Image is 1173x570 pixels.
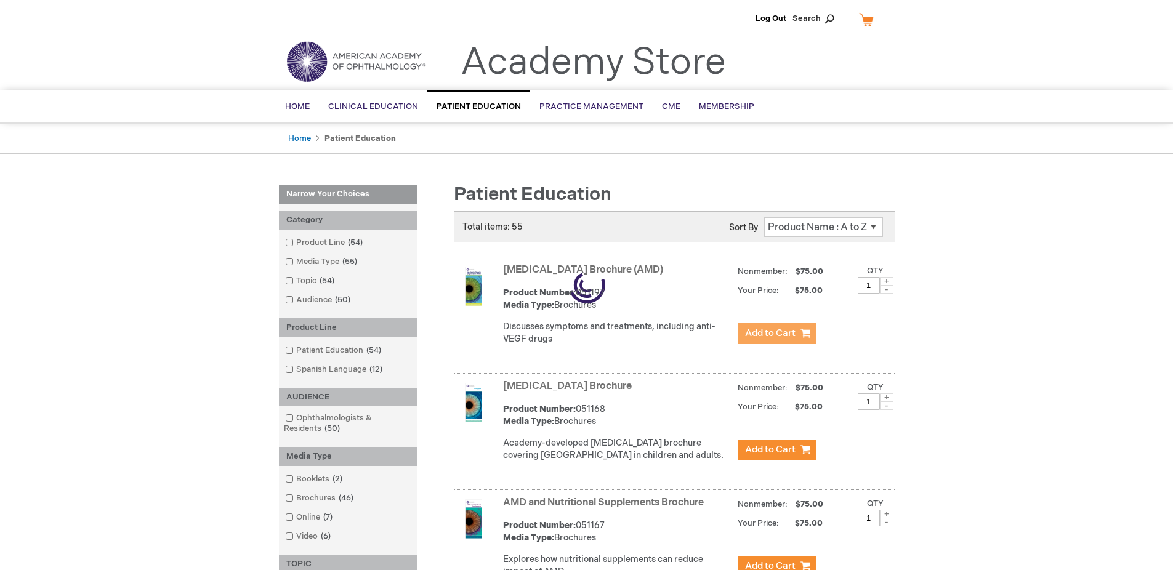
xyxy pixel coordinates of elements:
span: Patient Education [454,183,611,206]
strong: Your Price: [738,402,779,412]
strong: Product Number: [503,287,576,298]
strong: Narrow Your Choices [279,185,417,204]
span: 50 [321,423,343,433]
button: Add to Cart [738,323,816,344]
strong: Your Price: [738,286,779,295]
input: Qty [858,277,880,294]
span: Practice Management [539,102,643,111]
a: Home [288,134,311,143]
button: Add to Cart [738,440,816,460]
div: Product Line [279,318,417,337]
a: Patient Education [427,90,530,122]
strong: Product Number: [503,404,576,414]
span: CME [662,102,680,111]
label: Sort By [729,222,758,233]
strong: Nonmember: [738,497,788,512]
label: Qty [867,499,884,508]
span: $75.00 [794,267,825,276]
a: Patient Education54 [282,345,386,356]
span: $75.00 [794,383,825,393]
p: Discusses symptoms and treatments, including anti-VEGF drugs [503,321,732,345]
a: [MEDICAL_DATA] Brochure [503,380,632,392]
span: 54 [363,345,384,355]
a: Media Type55 [282,256,362,268]
div: 051168 Brochures [503,403,732,428]
strong: Product Number: [503,520,576,531]
span: 55 [339,257,360,267]
span: Clinical Education [328,102,418,111]
span: 54 [316,276,337,286]
span: Total items: 55 [462,222,523,232]
strong: Media Type: [503,416,554,427]
span: Home [285,102,310,111]
span: $75.00 [781,518,824,528]
a: Online7 [282,512,337,523]
span: $75.00 [794,499,825,509]
span: 7 [320,512,336,522]
span: Search [792,6,839,31]
div: Category [279,211,417,230]
label: Qty [867,266,884,276]
span: Patient Education [437,102,521,111]
div: AUDIENCE [279,388,417,407]
p: Academy-developed [MEDICAL_DATA] brochure covering [GEOGRAPHIC_DATA] in children and adults. [503,437,732,462]
input: Qty [858,393,880,410]
div: 051197 Brochures [503,287,732,311]
a: Membership [690,92,764,122]
span: Add to Cart [745,327,796,339]
a: Academy Store [461,41,726,85]
strong: Media Type: [503,300,554,310]
span: 50 [332,295,353,305]
a: CME [653,92,690,122]
a: Booklets2 [282,473,347,485]
strong: Nonmember: [738,380,788,396]
input: Qty [858,510,880,526]
a: Practice Management [530,92,653,122]
span: 46 [336,493,357,503]
img: AMD and Nutritional Supplements Brochure [454,499,493,539]
span: Membership [699,102,754,111]
img: Amblyopia Brochure [454,383,493,422]
strong: Patient Education [324,134,396,143]
img: Age-Related Macular Degeneration Brochure (AMD) [454,267,493,306]
a: AMD and Nutritional Supplements Brochure [503,497,704,508]
strong: Media Type: [503,532,554,543]
a: Topic54 [282,275,339,287]
strong: Nonmember: [738,264,788,279]
strong: Your Price: [738,518,779,528]
a: Spanish Language12 [282,364,387,375]
span: 54 [345,238,366,247]
div: 051167 Brochures [503,520,732,544]
span: 6 [318,531,334,541]
span: Add to Cart [745,444,796,456]
a: Product Line54 [282,237,368,249]
span: $75.00 [781,286,824,295]
label: Qty [867,382,884,392]
a: Log Out [756,14,786,23]
div: Media Type [279,447,417,466]
a: Audience50 [282,294,355,306]
a: [MEDICAL_DATA] Brochure (AMD) [503,264,663,276]
a: Video6 [282,531,336,542]
span: 12 [366,364,385,374]
a: Clinical Education [319,92,427,122]
span: $75.00 [781,402,824,412]
a: Brochures46 [282,492,358,504]
span: 2 [329,474,345,484]
a: Ophthalmologists & Residents50 [282,412,414,435]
